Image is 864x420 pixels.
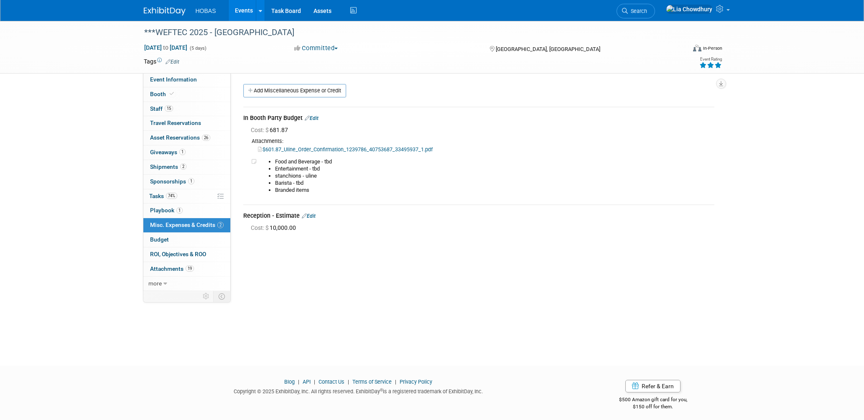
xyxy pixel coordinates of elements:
[352,379,392,385] a: Terms of Service
[143,218,230,232] a: Misc. Expenses & Credits2
[496,46,600,52] span: [GEOGRAPHIC_DATA], [GEOGRAPHIC_DATA]
[275,180,714,187] li: Barista - tbd
[148,280,162,287] span: more
[258,146,433,153] a: $601.87_Uline_Order_Confirmation_1239786_40753687_33495937_1.pdf
[617,4,655,18] a: Search
[143,277,230,291] a: more
[251,127,270,133] span: Cost: $
[143,116,230,130] a: Travel Reservations
[150,149,186,155] span: Giveaways
[693,45,701,51] img: Format-Inperson.png
[143,233,230,247] a: Budget
[150,120,201,126] span: Travel Reservations
[251,127,291,133] span: 681.87
[166,59,179,65] a: Edit
[243,84,346,97] a: Add Miscellaneous Expense or Credit
[143,131,230,145] a: Asset Reservations26
[303,379,311,385] a: API
[179,149,186,155] span: 1
[143,247,230,262] a: ROI, Objectives & ROO
[291,44,341,53] button: Committed
[284,379,295,385] a: Blog
[143,189,230,204] a: Tasks74%
[196,8,216,14] span: HOBAS
[302,213,316,219] a: Edit
[143,73,230,87] a: Event Information
[150,105,173,112] span: Staff
[150,178,194,185] span: Sponsorships
[143,204,230,218] a: Playbook1
[186,265,194,272] span: 19
[243,114,714,124] div: In Booth Party Budget
[275,187,714,194] li: Branded items
[217,222,224,228] span: 2
[165,105,173,112] span: 15
[143,145,230,160] a: Giveaways1
[393,379,398,385] span: |
[144,57,179,66] td: Tags
[144,44,188,51] span: [DATE] [DATE]
[143,87,230,102] a: Booth
[150,251,206,257] span: ROI, Objectives & ROO
[143,175,230,189] a: Sponsorships1
[150,91,176,97] span: Booth
[170,92,174,96] i: Booth reservation complete
[637,43,723,56] div: Event Format
[143,102,230,116] a: Staff15
[188,178,194,184] span: 1
[586,391,721,410] div: $500 Amazon gift card for you,
[243,211,714,221] div: Reception - Estimate
[625,380,680,392] a: Refer & Earn
[666,5,713,14] img: Lia Chowdhury
[251,224,270,231] span: Cost: $
[586,403,721,410] div: $150 off for them.
[202,135,210,141] span: 26
[213,291,230,302] td: Toggle Event Tabs
[189,46,206,51] span: (5 days)
[400,379,432,385] a: Privacy Policy
[143,262,230,276] a: Attachments19
[150,265,194,272] span: Attachments
[149,193,177,199] span: Tasks
[162,44,170,51] span: to
[703,45,722,51] div: In-Person
[143,160,230,174] a: Shipments2
[275,165,714,173] li: Entertainment - tbd
[150,221,224,228] span: Misc. Expenses & Credits
[275,158,714,165] li: Food and Beverage - tbd
[199,291,214,302] td: Personalize Event Tab Strip
[305,115,319,121] a: Edit
[628,8,647,14] span: Search
[275,173,714,180] li: stanchions - uline
[176,207,183,214] span: 1
[141,25,673,40] div: ***WEFTEC 2025 - [GEOGRAPHIC_DATA]
[251,224,299,231] span: 10,000.00
[166,193,177,199] span: 74%
[380,388,383,392] sup: ®
[296,379,301,385] span: |
[150,134,210,141] span: Asset Reservations
[243,137,714,145] div: Attachments:
[150,207,183,214] span: Playbook
[150,163,186,170] span: Shipments
[346,379,351,385] span: |
[312,379,317,385] span: |
[319,379,344,385] a: Contact Us
[699,57,722,61] div: Event Rating
[180,163,186,170] span: 2
[144,7,186,15] img: ExhibitDay
[150,236,169,243] span: Budget
[144,386,573,395] div: Copyright © 2025 ExhibitDay, Inc. All rights reserved. ExhibitDay is a registered trademark of Ex...
[150,76,197,83] span: Event Information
